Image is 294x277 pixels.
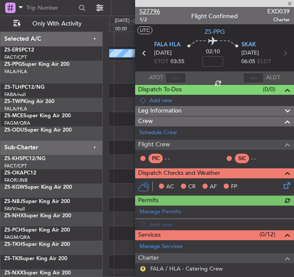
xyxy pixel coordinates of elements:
span: (0/0) [263,85,275,94]
a: ZS-TWPKing Air 260 [4,99,54,104]
span: ZS-PCH [4,228,22,233]
span: [DATE] [154,49,172,58]
a: ZS-ODUSuper King Air 200 [4,128,72,133]
span: ZS-MCE [4,113,23,119]
span: (0/12) [259,230,275,239]
span: ETOT [154,58,168,66]
span: FP [231,183,237,191]
a: ZS-NBJSuper King Air 200 [4,199,70,204]
div: - - [251,155,271,162]
span: Flight Crew [138,140,170,150]
a: FACT/CPT [4,163,27,169]
a: FALA / HLA - Catering Crew [150,265,223,272]
a: FAGM/QRA [4,120,30,126]
span: Only With Activity [22,21,91,27]
span: ZS-ERS [4,48,22,53]
span: Dispatch Checks and Weather [138,168,220,178]
input: Trip Number [26,1,76,14]
span: AC [166,183,174,191]
span: Crew [138,116,153,126]
span: [DATE] [241,49,259,58]
a: FALA/HLA [4,68,27,75]
span: EXD039 [267,7,290,16]
a: ZS-TKHSuper King Air 200 [4,242,70,247]
span: ZS-PPG [205,27,225,36]
span: ZS-TWP [4,99,23,104]
span: 02:10 [206,48,220,56]
div: SIC [235,154,249,163]
a: FAGM/QRA [4,234,30,241]
div: 00:00 [114,24,151,32]
a: FAVV/null [4,206,25,212]
span: ZS-TKI [4,256,20,261]
a: ZS-TLHPC12/NG [4,85,44,90]
a: ZS-KGWSuper King Air 200 [4,185,72,190]
span: ZS-NXX [4,271,23,276]
div: PIC [149,154,163,163]
span: ALDT [266,74,280,82]
button: R [140,266,145,271]
span: ELDT [257,58,271,66]
span: ZS-NHX [4,213,24,219]
span: Leg Information [138,106,182,116]
a: ZS-TKISuper King Air 200 [4,256,67,261]
div: [DATE] - [DATE] [115,17,148,25]
span: CR [188,183,196,191]
a: ZS-NXXSuper King Air 200 [4,271,71,276]
a: FACT/CPT [4,54,27,61]
a: ZS-ERSPC12 [4,48,34,53]
a: ZS-NHXSuper King Air 200 [4,213,71,219]
span: Services [138,230,161,240]
a: ZS-KHSPC12/NG [4,156,45,161]
span: SKAK [241,41,256,49]
span: ZS-KHS [4,156,22,161]
span: Charter [138,253,159,263]
div: Flight Confirmed [191,12,238,21]
a: ZS-PPGSuper King Air 200 [4,62,70,67]
a: ZS-PCHSuper King Air 200 [4,228,70,233]
a: ZS-OKAPC12 [4,171,36,176]
div: Add new [149,97,290,104]
span: ZS-TKH [4,242,22,247]
span: ZS-OKA [4,171,24,176]
span: Charter [267,16,290,23]
span: 527796 [139,7,160,16]
span: ZS-KGW [4,185,25,190]
a: FABA/null [4,91,26,98]
span: ZS-NBJ [4,199,22,204]
a: Manage Services [139,242,183,251]
a: FALA/HLA [4,106,27,112]
span: 06:05 [241,58,255,66]
button: Only With Activity [9,17,94,31]
span: Dispatch To-Dos [138,85,182,95]
span: ATOT [149,74,163,82]
div: - - [165,155,184,162]
span: ZS-TLH [4,85,22,90]
span: ZS-ODU [4,128,24,133]
span: ZS-PPG [4,62,22,67]
a: ZS-MCESuper King Air 200 [4,113,71,119]
span: 03:55 [171,58,184,66]
a: FAOR/JNB [4,177,28,184]
span: AF [210,183,217,191]
a: Schedule Crew [139,129,177,137]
